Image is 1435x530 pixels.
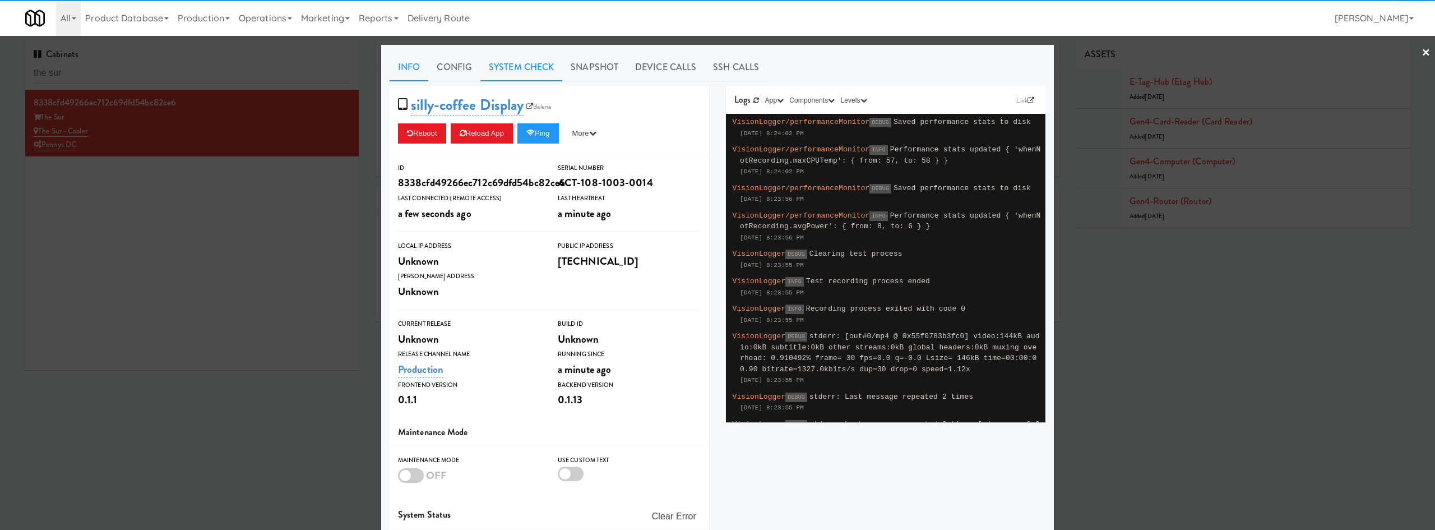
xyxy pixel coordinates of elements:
div: [PERSON_NAME] Address [398,271,541,282]
div: Local IP Address [398,241,541,252]
button: Reboot [398,123,446,144]
div: Unknown [398,282,541,301]
span: [DATE] 8:23:55 PM [740,262,804,269]
span: VisionLogger/performanceMonitor [733,118,870,126]
div: 0.1.13 [558,390,701,409]
a: Production [398,362,443,377]
span: [DATE] 8:23:55 PM [740,404,804,411]
span: VisionLogger [733,393,786,401]
a: System Check [480,53,562,81]
button: App [762,95,787,106]
span: a few seconds ago [398,206,471,221]
span: [DATE] 8:23:55 PM [740,377,804,384]
span: DEBUG [785,250,807,259]
div: Unknown [398,330,541,349]
span: VisionLogger [733,305,786,313]
div: 0.1.1 [398,390,541,409]
a: silly-coffee Display [411,94,524,116]
span: INFO [785,277,803,287]
span: DEBUG [869,118,891,127]
span: INFO [785,305,803,314]
span: a minute ago [558,362,611,377]
div: Backend Version [558,380,701,391]
span: stderr: Last message repeated 2 times [809,393,973,401]
div: Last Heartbeat [558,193,701,204]
button: More [563,123,605,144]
div: Public IP Address [558,241,701,252]
div: ID [398,163,541,174]
span: Logs [734,93,751,106]
span: OFF [426,468,447,483]
div: Release Channel Name [398,349,541,360]
a: Config [428,53,480,81]
span: Saved performance stats to disk [894,118,1031,126]
div: Build Id [558,319,701,330]
span: DEBUG [785,420,807,430]
img: Micromart [25,8,45,28]
div: Unknown [398,252,541,271]
span: INFO [869,145,887,155]
span: System Status [398,508,451,521]
span: Clearing test process [809,250,902,258]
a: Device Calls [627,53,705,81]
a: × [1422,36,1431,71]
div: 8338cfd49266ec712c69dfd54bc82ce6 [398,173,541,192]
span: stderr: [out#0/mp4 @ 0x55f0783b3fc0] video:144kB audio:0kB subtitle:0kB other streams:0kB global ... [740,332,1040,374]
button: Ping [517,123,559,144]
span: [DATE] 8:23:56 PM [740,196,804,202]
div: Serial Number [558,163,701,174]
span: VisionLogger/performanceMonitor [733,184,870,192]
span: DEBUG [785,332,807,342]
button: Reload App [451,123,513,144]
button: Clear Error [647,506,701,527]
span: VisionLogger/performanceMonitor [733,211,870,220]
span: DEBUG [869,184,891,193]
div: Unknown [558,330,701,349]
span: DEBUG [785,393,807,402]
span: Saved performance stats to disk [894,184,1031,192]
span: Recording process exited with code 0 [806,305,965,313]
a: Info [390,53,428,81]
span: INFO [869,211,887,221]
div: Running Since [558,349,701,360]
span: Performance stats updated { 'whenNotRecording.maxCPUTemp': { from: 57, to: 58 } } [740,145,1041,165]
button: Components [786,95,837,106]
a: Link [1013,95,1037,106]
span: Maintenance Mode [398,426,468,439]
div: Maintenance Mode [398,455,541,466]
span: VisionLogger [733,277,786,285]
span: stderr: Last message repeated 2 times [mjpeg_qsv @ 0x55f0783b0480] A decode call did not consume ... [740,420,1040,450]
div: Current Release [398,319,541,330]
a: Balena [524,101,554,112]
span: VisionLogger [733,250,786,258]
span: VisionLogger [733,420,786,428]
span: [DATE] 8:24:02 PM [740,130,804,137]
a: Snapshot [562,53,627,81]
span: [DATE] 8:23:55 PM [740,317,804,324]
span: VisionLogger [733,332,786,340]
div: ACT-108-1003-0014 [558,173,701,192]
button: Levels [837,95,869,106]
a: SSH Calls [705,53,767,81]
div: [TECHNICAL_ID] [558,252,701,271]
span: Performance stats updated { 'whenNotRecording.avgPower': { from: 8, to: 6 } } [740,211,1041,231]
span: VisionLogger/performanceMonitor [733,145,870,154]
div: Last Connected (Remote Access) [398,193,541,204]
span: [DATE] 8:23:56 PM [740,234,804,241]
span: [DATE] 8:23:55 PM [740,289,804,296]
span: [DATE] 8:24:02 PM [740,168,804,175]
div: Frontend Version [398,380,541,391]
span: a minute ago [558,206,611,221]
span: Test recording process ended [806,277,930,285]
div: Use Custom Text [558,455,701,466]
